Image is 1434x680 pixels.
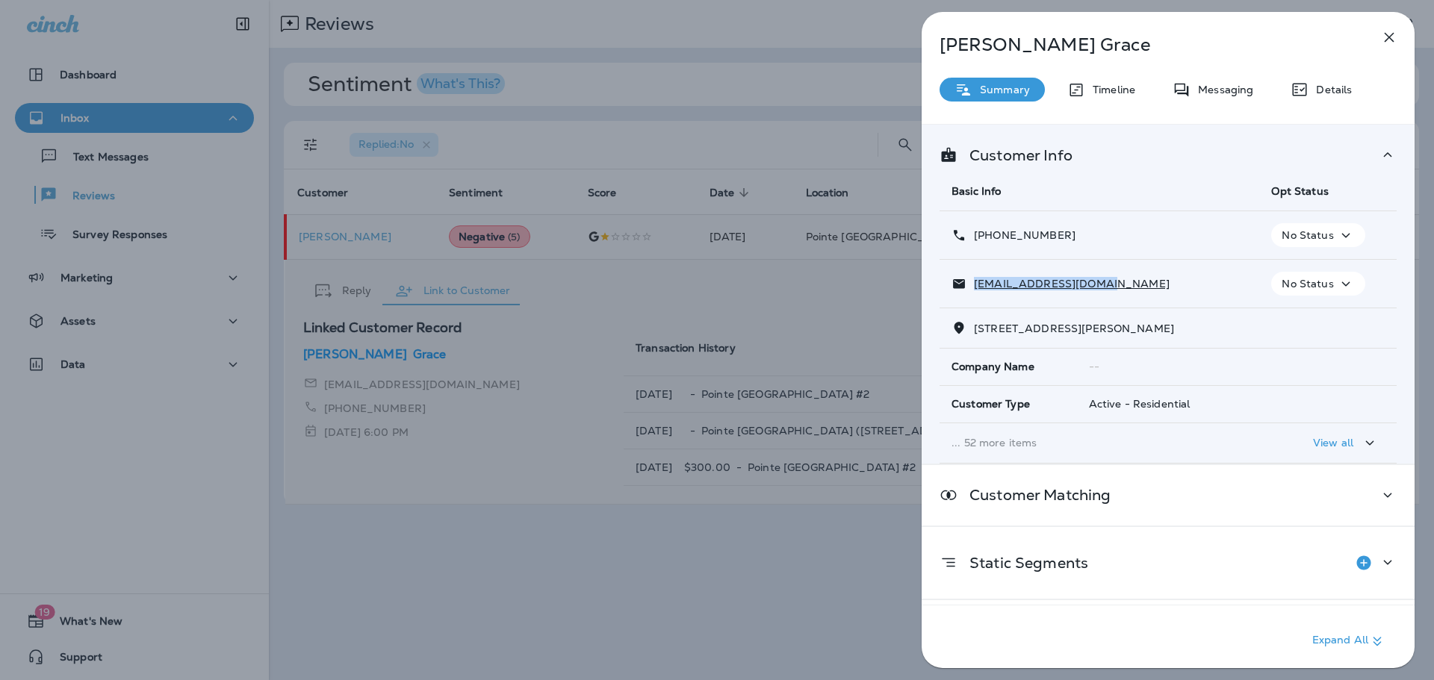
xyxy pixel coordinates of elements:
button: Expand All [1306,628,1392,655]
p: Details [1309,84,1352,96]
span: Company Name [952,361,1034,373]
p: [PERSON_NAME] Grace [940,34,1347,55]
span: Customer Type [952,398,1030,411]
p: View all [1313,437,1353,449]
span: Active - Residential [1089,397,1191,411]
button: No Status [1271,223,1365,247]
p: Expand All [1312,632,1386,650]
button: No Status [1271,272,1365,296]
p: Customer Matching [957,489,1111,501]
p: Messaging [1191,84,1253,96]
p: Timeline [1085,84,1135,96]
span: [STREET_ADDRESS][PERSON_NAME] [974,322,1174,335]
p: No Status [1282,229,1333,241]
p: Static Segments [957,557,1088,569]
p: No Status [1282,278,1333,290]
span: Opt Status [1271,184,1328,198]
span: -- [1089,360,1099,373]
button: Add to Static Segment [1349,548,1379,578]
p: [PHONE_NUMBER] [966,229,1075,241]
span: Basic Info [952,184,1001,198]
button: View all [1307,429,1385,457]
p: Summary [972,84,1030,96]
p: [EMAIL_ADDRESS][DOMAIN_NAME] [966,278,1170,290]
p: Customer Info [957,149,1073,161]
p: ... 52 more items [952,437,1247,449]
